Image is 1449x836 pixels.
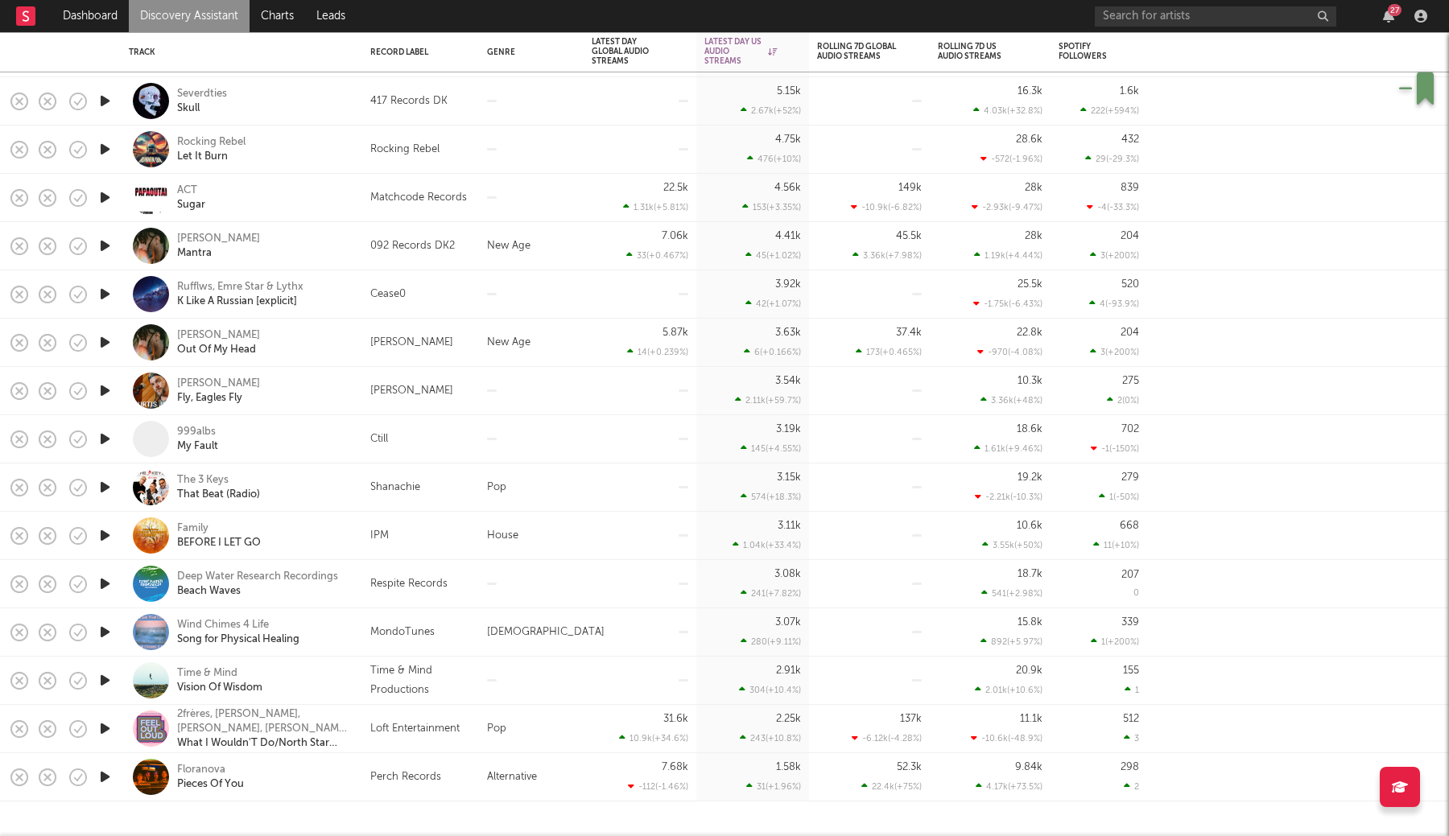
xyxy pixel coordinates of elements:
[745,250,801,261] div: 45 ( +1.02 % )
[177,150,228,164] a: Let It Burn
[177,570,338,584] div: Deep Water Research Recordings
[778,521,801,531] div: 3.11k
[177,232,260,246] a: [PERSON_NAME]
[177,246,212,261] a: Mantra
[1018,617,1042,628] div: 15.8k
[370,574,448,594] div: Respite Records
[479,753,584,801] div: Alternative
[897,762,922,772] div: 52.3k
[856,347,922,357] div: 173 ( +0.465 % )
[177,666,237,681] div: Time & Mind
[177,391,242,406] a: Fly, Eagles Fly
[177,763,225,777] a: Floranova
[975,492,1042,502] div: -2.21k ( -10.3 % )
[1121,762,1139,772] div: 298
[1091,443,1139,454] div: -1 ( -150 % )
[177,488,260,502] a: That Beat (Radio)
[663,183,688,193] div: 22.5k
[775,134,801,145] div: 4.75k
[776,714,801,724] div: 2.25k
[900,714,922,724] div: 137k
[370,381,453,401] div: [PERSON_NAME]
[975,685,1042,695] div: 2.01k ( +10.6 % )
[479,222,584,270] div: New Age
[370,768,441,787] div: Perch Records
[663,714,688,724] div: 31.6k
[982,540,1042,550] div: 3.55k ( +50 % )
[741,443,801,454] div: 145 ( +4.55 % )
[370,237,455,256] div: 092 Records DK2
[1016,134,1042,145] div: 28.6k
[1093,540,1139,550] div: 11 ( +10 % )
[1121,231,1139,241] div: 204
[1122,376,1139,386] div: 275
[741,492,801,502] div: 574 ( +18.3 % )
[177,101,200,116] a: Skull
[177,198,205,212] a: Sugar
[974,250,1042,261] div: 1.19k ( +4.44 % )
[370,140,440,159] div: Rocking Rebel
[896,327,922,338] div: 37.4k
[177,425,216,439] a: 999albs
[370,285,406,304] div: Cease0
[1025,231,1042,241] div: 28k
[817,42,898,61] div: Rolling 7D Global Audio Streams
[177,377,260,391] div: [PERSON_NAME]
[479,512,584,560] div: House
[177,135,246,150] div: Rocking Rebel
[177,183,197,198] div: ACT
[735,395,801,406] div: 2.11k ( +59.7 % )
[775,279,801,290] div: 3.92k
[663,327,688,338] div: 5.87k
[370,430,388,449] div: Ctill
[972,202,1042,212] div: -2.93k ( -9.47 % )
[1090,250,1139,261] div: 3 ( +200 % )
[777,86,801,97] div: 5.15k
[177,681,262,695] a: Vision Of Wisdom
[623,202,688,212] div: 1.31k ( +5.81 % )
[1133,589,1139,598] div: 0
[370,92,448,111] div: 417 Records DK
[741,105,801,116] div: 2.67k ( +52 % )
[981,588,1042,599] div: 541 ( +2.98 % )
[1018,376,1042,386] div: 10.3k
[1124,733,1139,743] div: 3
[177,521,208,536] a: Family
[370,719,460,739] div: Loft Entertainment
[852,733,922,743] div: -6.12k ( -4.28 % )
[1107,395,1139,406] div: 2 ( 0 % )
[1121,134,1139,145] div: 432
[1125,685,1139,695] div: 1
[177,618,269,632] div: Wind Chimes 4 Life
[775,376,801,386] div: 3.54k
[177,87,227,101] a: Severdties
[177,536,261,550] div: BEFORE I LET GO
[1085,154,1139,164] div: 29 ( -29.3 % )
[775,617,801,628] div: 3.07k
[775,327,801,338] div: 3.63k
[479,319,584,367] div: New Age
[777,472,801,483] div: 3.15k
[776,762,801,772] div: 1.58k
[1089,299,1139,309] div: 4 ( -93.9 % )
[1018,569,1042,579] div: 18.7k
[1017,521,1042,531] div: 10.6k
[1015,762,1042,772] div: 9.84k
[898,183,922,193] div: 149k
[775,231,801,241] div: 4.41k
[479,705,584,753] div: Pop
[977,347,1042,357] div: -970 ( -4.08 % )
[177,280,303,294] a: Rufflws, Emre Star & Lythx
[370,333,453,352] div: [PERSON_NAME]
[626,250,688,261] div: 33 ( +0.467 % )
[1087,202,1139,212] div: -4 ( -33.3 % )
[744,347,801,357] div: 6 ( +0.166 % )
[177,294,297,309] div: K Like A Russian [explicit]
[938,42,1018,61] div: Rolling 7D US Audio Streams
[479,463,584,512] div: Pop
